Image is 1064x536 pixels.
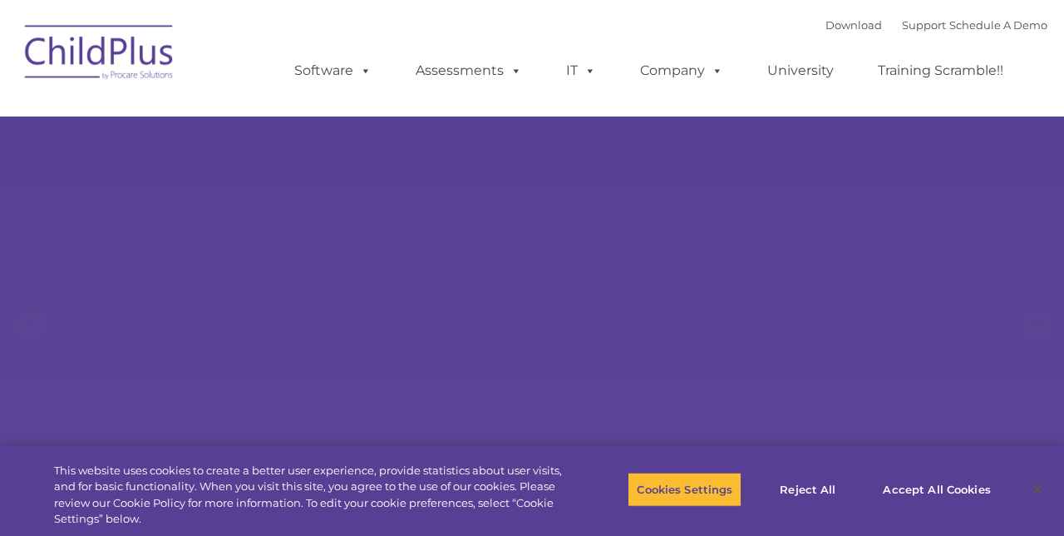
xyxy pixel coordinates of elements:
button: Cookies Settings [628,473,741,508]
div: This website uses cookies to create a better user experience, provide statistics about user visit... [54,463,585,528]
a: University [751,54,850,87]
a: Download [825,18,882,32]
a: Assessments [399,54,539,87]
a: Support [902,18,946,32]
a: Training Scramble!! [861,54,1020,87]
font: | [825,18,1047,32]
img: ChildPlus by Procare Solutions [17,13,183,97]
button: Accept All Cookies [874,473,999,508]
a: IT [549,54,613,87]
a: Software [278,54,388,87]
a: Company [623,54,740,87]
button: Reject All [756,473,860,508]
button: Close [1019,471,1056,508]
a: Schedule A Demo [949,18,1047,32]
